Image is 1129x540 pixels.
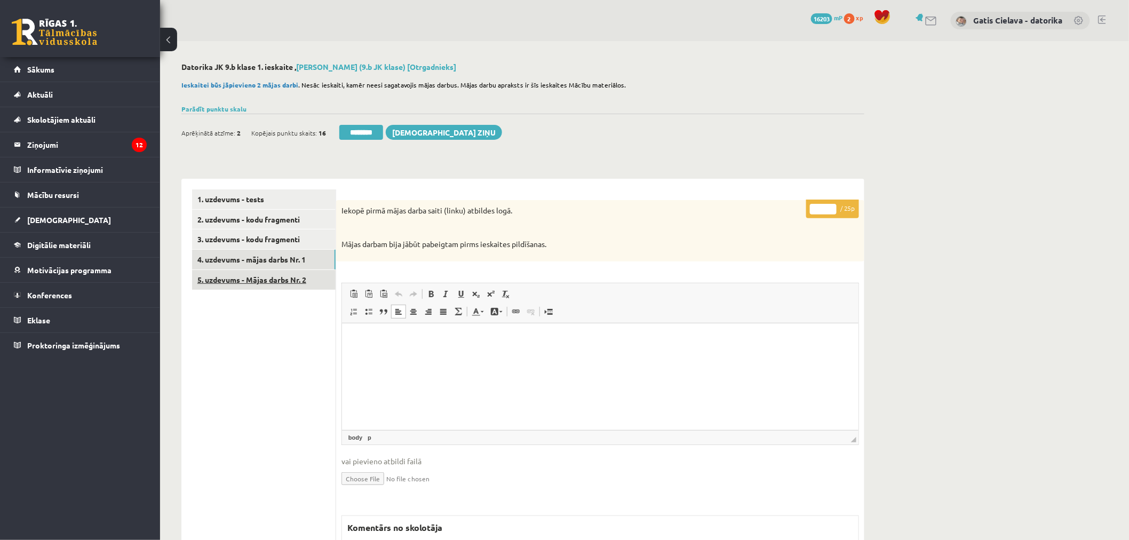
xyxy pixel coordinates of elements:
a: 2 xp [844,13,869,22]
i: 12 [132,138,147,152]
span: Kopējais punktu skaits: [251,125,317,141]
span: Skolotājiem aktuāli [27,115,96,124]
a: Eklase [14,308,147,332]
span: Proktoringa izmēģinājums [27,340,120,350]
span: 16 [319,125,326,141]
span: 16203 [811,13,832,24]
a: Pasvītrojums (vadīšanas taustiņš+U) [454,287,468,301]
a: 3. uzdevums - kodu fragmenti [192,229,336,249]
iframe: Bagātinātā teksta redaktors, wiswyg-editor-user-answer-47433804374180 [342,323,858,430]
a: [DEMOGRAPHIC_DATA] [14,208,147,232]
a: Rīgas 1. Tālmācības vidusskola [12,19,97,45]
span: vai pievieno atbildi failā [341,456,859,467]
a: Ievietot/noņemt sarakstu ar aizzīmēm [361,305,376,319]
legend: Informatīvie ziņojumi [27,157,147,182]
span: 2 [237,125,241,141]
a: Parādīt punktu skalu [181,105,247,113]
a: Motivācijas programma [14,258,147,282]
a: Centrēti [406,305,421,319]
a: 16203 mP [811,13,842,22]
span: [DEMOGRAPHIC_DATA] [27,215,111,225]
a: Skolotājiem aktuāli [14,107,147,132]
a: Treknraksts (vadīšanas taustiņš+B) [424,287,439,301]
a: Slīpraksts (vadīšanas taustiņš+I) [439,287,454,301]
a: Gatis Cielava - datorika [974,15,1063,26]
span: Konferences [27,290,72,300]
a: Augšraksts [483,287,498,301]
a: Digitālie materiāli [14,233,147,257]
a: Atsaistīt [523,305,538,319]
span: Eklase [27,315,50,325]
a: 1. uzdevums - tests [192,189,336,209]
a: Izlīdzināt pa labi [421,305,436,319]
a: 2. uzdevums - kodu fragmenti [192,210,336,229]
span: xp [856,13,863,22]
p: Mājas darbam bija jābūt pabeigtam pirms ieskaites pildīšanas. [341,239,806,250]
legend: Ziņojumi [27,132,147,157]
a: Mācību resursi [14,182,147,207]
span: . Nesāc ieskaiti, kamēr neesi sagatavojis mājas darbus. Mājas darbu apraksts ir šīs ieskaites Māc... [298,81,626,89]
a: Math [451,305,466,319]
a: p elements [365,433,373,442]
p: / 25p [806,200,859,218]
a: Aktuāli [14,82,147,107]
a: Apakšraksts [468,287,483,301]
a: Izlīdzināt malas [436,305,451,319]
a: Proktoringa izmēģinājums [14,333,147,358]
span: Motivācijas programma [27,265,112,275]
span: Mērogot [851,437,856,442]
img: Gatis Cielava - datorika [956,16,967,27]
a: Ievietot kā vienkāršu tekstu (vadīšanas taustiņš+pārslēgšanas taustiņš+V) [361,287,376,301]
span: Mācību resursi [27,190,79,200]
a: Atcelt (vadīšanas taustiņš+Z) [391,287,406,301]
a: Ievietot no Worda [376,287,391,301]
p: Iekopē pirmā mājas darba saiti (linku) atbildes logā. [341,205,806,216]
a: Ziņojumi12 [14,132,147,157]
a: [PERSON_NAME] (9.b JK klase) [Otrgadnieks] [296,62,456,72]
a: Ielīmēt (vadīšanas taustiņš+V) [346,287,361,301]
a: Ievietot lapas pārtraukumu drukai [541,305,556,319]
a: Konferences [14,283,147,307]
a: body elements [346,433,364,442]
a: Atkārtot (vadīšanas taustiņš+Y) [406,287,421,301]
span: Aprēķinātā atzīme: [181,125,235,141]
a: Bloka citāts [376,305,391,319]
span: Sākums [27,65,54,74]
span: 2 [844,13,855,24]
a: Noņemt stilus [498,287,513,301]
a: 5. uzdevums - Mājas darbs Nr. 2 [192,270,336,290]
a: Saite (vadīšanas taustiņš+K) [508,305,523,319]
span: Digitālie materiāli [27,240,91,250]
a: Izlīdzināt pa kreisi [391,305,406,319]
a: 4. uzdevums - mājas darbs Nr. 1 [192,250,336,269]
span: Aktuāli [27,90,53,99]
span: mP [834,13,842,22]
body: Bagātinātā teksta redaktors, wiswyg-editor-47433804541100-1760533749-283 [11,11,505,33]
label: Komentārs no skolotāja [342,516,448,539]
a: [DEMOGRAPHIC_DATA] ziņu [386,125,502,140]
a: Sākums [14,57,147,82]
a: Teksta krāsa [468,305,487,319]
a: Fona krāsa [487,305,506,319]
h2: Datorika JK 9.b klase 1. ieskaite , [181,62,864,72]
strong: Ieskaitei būs jāpievieno 2 mājas darbi [181,81,298,89]
a: Ievietot/noņemt numurētu sarakstu [346,305,361,319]
a: Informatīvie ziņojumi [14,157,147,182]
